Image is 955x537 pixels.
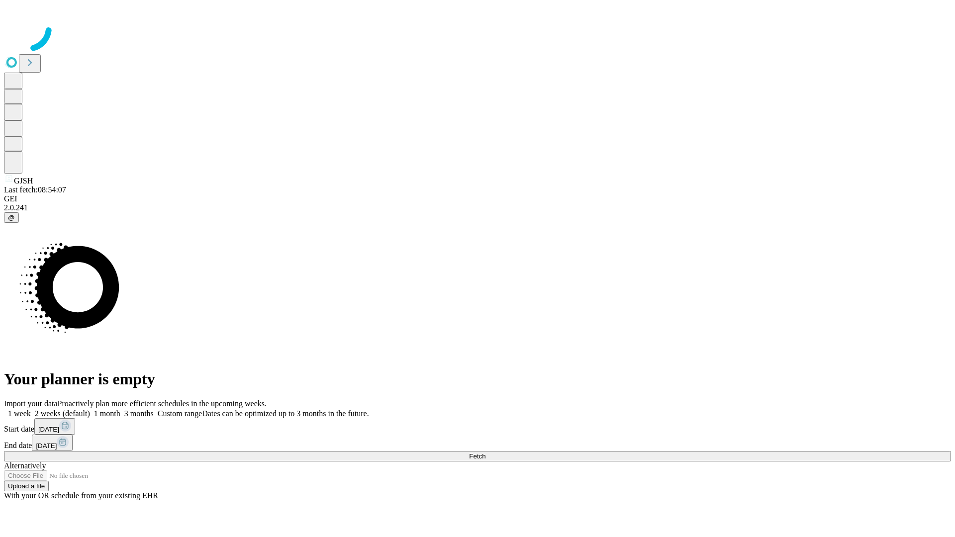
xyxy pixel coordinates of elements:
[4,451,951,461] button: Fetch
[58,399,267,408] span: Proactively plan more efficient schedules in the upcoming weeks.
[4,399,58,408] span: Import your data
[158,409,202,418] span: Custom range
[469,452,485,460] span: Fetch
[34,418,75,435] button: [DATE]
[8,214,15,221] span: @
[4,461,46,470] span: Alternatively
[4,370,951,388] h1: Your planner is empty
[4,212,19,223] button: @
[4,418,951,435] div: Start date
[38,426,59,433] span: [DATE]
[32,435,73,451] button: [DATE]
[4,491,158,500] span: With your OR schedule from your existing EHR
[202,409,369,418] span: Dates can be optimized up to 3 months in the future.
[4,185,66,194] span: Last fetch: 08:54:07
[35,409,90,418] span: 2 weeks (default)
[36,442,57,449] span: [DATE]
[4,194,951,203] div: GEI
[14,177,33,185] span: GJSH
[4,203,951,212] div: 2.0.241
[8,409,31,418] span: 1 week
[94,409,120,418] span: 1 month
[4,435,951,451] div: End date
[4,481,49,491] button: Upload a file
[124,409,154,418] span: 3 months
